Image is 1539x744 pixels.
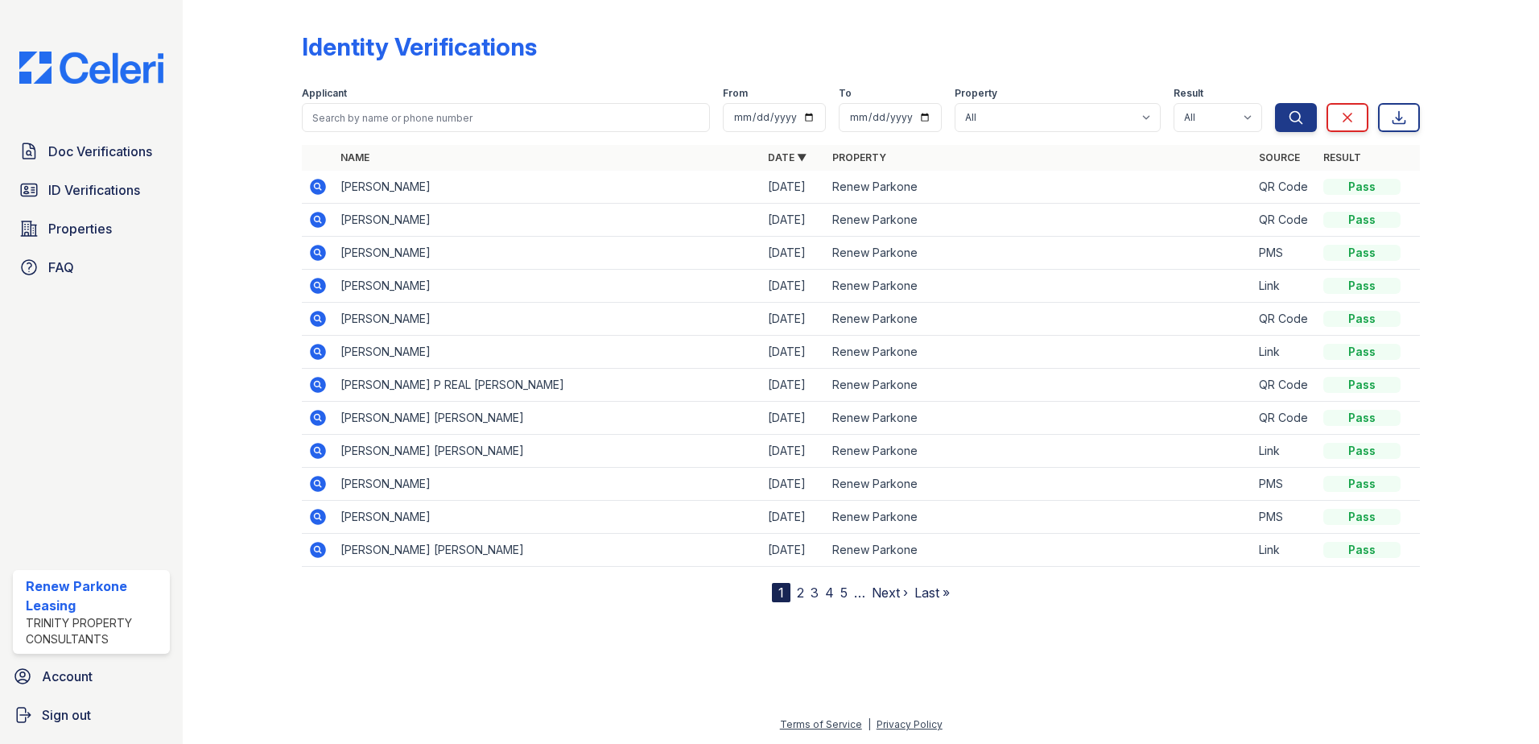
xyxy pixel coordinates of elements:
[772,583,790,602] div: 1
[48,258,74,277] span: FAQ
[877,718,943,730] a: Privacy Policy
[1252,336,1317,369] td: Link
[334,204,761,237] td: [PERSON_NAME]
[302,103,710,132] input: Search by name or phone number
[1323,509,1401,525] div: Pass
[334,369,761,402] td: [PERSON_NAME] P REAL [PERSON_NAME]
[334,237,761,270] td: [PERSON_NAME]
[334,435,761,468] td: [PERSON_NAME] [PERSON_NAME]
[42,705,91,725] span: Sign out
[334,270,761,303] td: [PERSON_NAME]
[1174,87,1203,100] label: Result
[761,369,826,402] td: [DATE]
[1323,476,1401,492] div: Pass
[868,718,871,730] div: |
[826,270,1253,303] td: Renew Parkone
[1323,245,1401,261] div: Pass
[26,577,163,615] div: Renew Parkone Leasing
[761,468,826,501] td: [DATE]
[955,87,997,100] label: Property
[780,718,862,730] a: Terms of Service
[1252,435,1317,468] td: Link
[826,369,1253,402] td: Renew Parkone
[6,699,176,731] a: Sign out
[1252,402,1317,435] td: QR Code
[48,142,152,161] span: Doc Verifications
[826,534,1253,567] td: Renew Parkone
[302,87,347,100] label: Applicant
[811,585,819,601] a: 3
[826,237,1253,270] td: Renew Parkone
[832,151,886,163] a: Property
[1323,311,1401,327] div: Pass
[839,87,852,100] label: To
[761,237,826,270] td: [DATE]
[826,435,1253,468] td: Renew Parkone
[334,402,761,435] td: [PERSON_NAME] [PERSON_NAME]
[854,583,865,602] span: …
[840,585,848,601] a: 5
[1323,278,1401,294] div: Pass
[334,171,761,204] td: [PERSON_NAME]
[761,270,826,303] td: [DATE]
[826,171,1253,204] td: Renew Parkone
[334,501,761,534] td: [PERSON_NAME]
[826,468,1253,501] td: Renew Parkone
[761,435,826,468] td: [DATE]
[1252,237,1317,270] td: PMS
[761,501,826,534] td: [DATE]
[302,32,537,61] div: Identity Verifications
[872,585,908,601] a: Next ›
[761,204,826,237] td: [DATE]
[1323,212,1401,228] div: Pass
[1259,151,1300,163] a: Source
[13,174,170,206] a: ID Verifications
[826,303,1253,336] td: Renew Parkone
[826,204,1253,237] td: Renew Parkone
[914,585,950,601] a: Last »
[6,52,176,84] img: CE_Logo_Blue-a8612792a0a2168367f1c8372b55b34899dd931a85d93a1a3d3e32e68fde9ad4.png
[826,336,1253,369] td: Renew Parkone
[723,87,748,100] label: From
[26,615,163,647] div: Trinity Property Consultants
[1323,377,1401,393] div: Pass
[797,585,804,601] a: 2
[1252,171,1317,204] td: QR Code
[761,171,826,204] td: [DATE]
[1252,303,1317,336] td: QR Code
[1252,204,1317,237] td: QR Code
[13,213,170,245] a: Properties
[1323,179,1401,195] div: Pass
[1252,270,1317,303] td: Link
[1252,534,1317,567] td: Link
[826,402,1253,435] td: Renew Parkone
[1323,344,1401,360] div: Pass
[761,336,826,369] td: [DATE]
[761,534,826,567] td: [DATE]
[1252,501,1317,534] td: PMS
[334,303,761,336] td: [PERSON_NAME]
[334,468,761,501] td: [PERSON_NAME]
[825,585,834,601] a: 4
[768,151,807,163] a: Date ▼
[6,660,176,692] a: Account
[340,151,369,163] a: Name
[1323,410,1401,426] div: Pass
[42,667,93,686] span: Account
[1252,468,1317,501] td: PMS
[826,501,1253,534] td: Renew Parkone
[1323,151,1361,163] a: Result
[13,251,170,283] a: FAQ
[761,303,826,336] td: [DATE]
[334,534,761,567] td: [PERSON_NAME] [PERSON_NAME]
[1252,369,1317,402] td: QR Code
[1323,542,1401,558] div: Pass
[48,219,112,238] span: Properties
[761,402,826,435] td: [DATE]
[48,180,140,200] span: ID Verifications
[13,135,170,167] a: Doc Verifications
[334,336,761,369] td: [PERSON_NAME]
[1323,443,1401,459] div: Pass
